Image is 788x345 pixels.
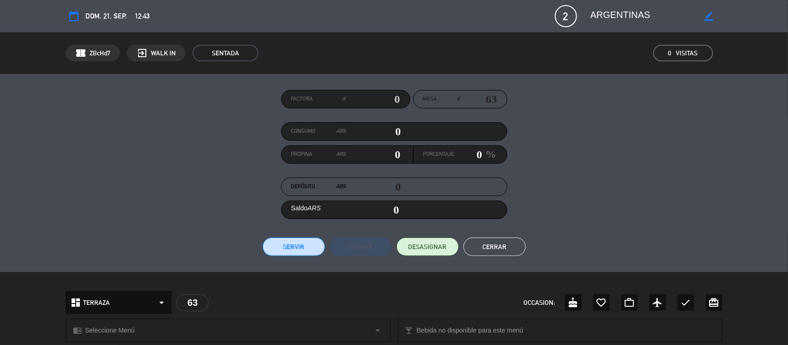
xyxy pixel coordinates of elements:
[330,238,392,256] button: Cobrar
[457,95,460,104] em: #
[463,238,526,256] button: Cerrar
[668,48,672,59] span: 0
[336,150,346,159] em: ARS
[397,238,459,256] button: DESASIGNAR
[555,5,577,27] span: 2
[192,45,259,61] span: SENTADA
[85,325,134,336] span: Seleccione Menú
[337,127,346,136] em: ARS
[73,326,82,335] i: chrome_reader_mode
[85,10,127,22] span: dom. 21, sep.
[524,297,555,308] span: OCCASION:
[705,12,714,21] i: border_color
[709,297,720,308] i: card_giftcard
[346,148,401,161] input: 0
[423,150,455,159] label: Porcentaje
[156,297,167,308] i: arrow_drop_down
[307,204,321,212] em: ARS
[291,127,346,136] label: Consumo
[291,182,346,191] label: Depósito
[343,95,346,104] em: #
[346,92,400,106] input: 0
[652,297,663,308] i: airplanemode_active
[460,92,497,106] input: number
[624,297,635,308] i: work_outline
[455,148,482,161] input: 0
[676,48,698,59] em: Visitas
[346,125,401,138] input: 0
[423,95,437,104] span: Mesa
[409,242,447,252] span: DESASIGNAR
[66,8,82,24] button: calendar_today
[291,95,346,104] label: Factura
[263,238,325,256] button: Servir
[176,294,209,311] div: 63
[151,48,176,59] span: WALK IN
[83,297,110,308] span: TERRAZA
[482,145,497,163] em: %
[568,297,579,308] i: cake
[75,48,86,59] span: confirmation_number
[373,325,384,336] i: arrow_drop_down
[68,11,79,22] i: calendar_today
[90,48,110,59] span: ZBcHd7
[137,48,148,59] i: exit_to_app
[291,150,346,159] label: Propina
[405,326,414,335] i: local_bar
[417,325,523,336] span: Bebida no disponible para este menú
[337,182,346,191] em: ARS
[135,10,150,22] span: 12:43
[291,203,321,214] label: Saldo
[70,297,81,308] i: dashboard
[596,297,607,308] i: favorite_border
[680,297,692,308] i: check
